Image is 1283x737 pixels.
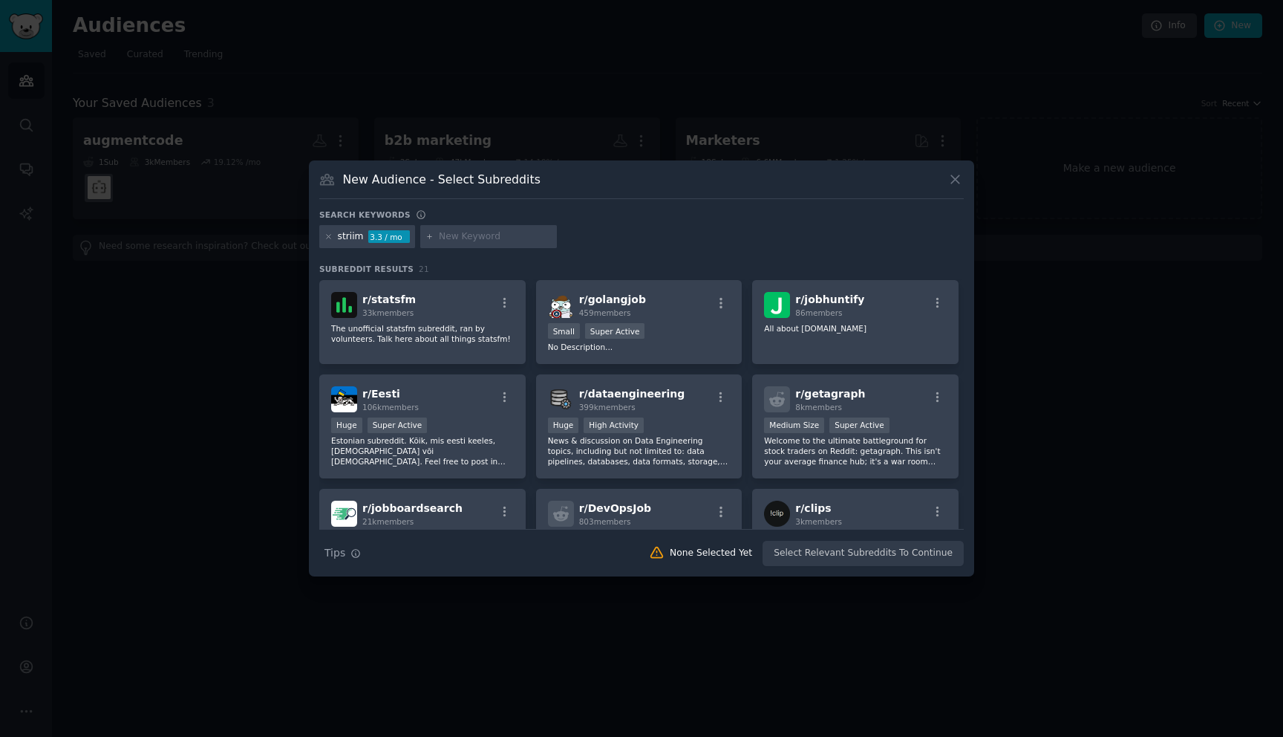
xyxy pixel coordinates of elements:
div: Medium Size [764,418,824,433]
p: All about [DOMAIN_NAME] [764,323,947,334]
p: Welcome to the ultimate battleground for stock traders on Reddit: getagraph. This isn't your aver... [764,435,947,467]
img: Eesti [331,386,357,412]
div: Super Active [585,323,645,339]
img: jobhuntify [764,292,790,318]
img: dataengineering [548,386,574,412]
div: 3.3 / mo [368,230,410,244]
div: High Activity [584,418,644,433]
span: 8k members [795,403,842,412]
span: r/ clips [795,502,831,514]
span: 803 members [579,517,631,526]
span: r/ golangjob [579,293,646,305]
span: Subreddit Results [319,264,414,274]
img: jobboardsearch [331,501,357,527]
h3: New Audience - Select Subreddits [343,172,541,187]
span: 106k members [362,403,419,412]
input: New Keyword [439,230,552,244]
div: None Selected Yet [670,547,752,560]
span: 33k members [362,308,414,317]
p: No Description... [548,342,731,352]
span: r/ jobhuntify [795,293,864,305]
span: 399k members [579,403,636,412]
div: Small [548,323,580,339]
span: r/ DevOpsJob [579,502,651,514]
span: r/ Eesti [362,388,400,400]
img: statsfm [331,292,357,318]
div: Huge [331,418,362,433]
img: golangjob [548,292,574,318]
p: The unofficial statsfm subreddit, ran by volunteers. Talk here about all things statsfm! [331,323,514,344]
span: 459 members [579,308,631,317]
span: Tips [324,545,345,561]
button: Tips [319,540,366,566]
span: r/ dataengineering [579,388,685,400]
p: Estonian subreddit. Kõik, mis eesti keeles, [DEMOGRAPHIC_DATA] või [DEMOGRAPHIC_DATA]. Feel free ... [331,435,514,467]
span: 3k members [795,517,842,526]
p: News & discussion on Data Engineering topics, including but not limited to: data pipelines, datab... [548,435,731,467]
span: r/ jobboardsearch [362,502,463,514]
h3: Search keywords [319,210,411,220]
span: 86 members [795,308,842,317]
span: r/ statsfm [362,293,416,305]
div: Super Active [368,418,428,433]
div: Super Active [829,418,889,433]
span: 21 [419,264,429,273]
div: Huge [548,418,579,433]
span: r/ getagraph [795,388,865,400]
span: 21k members [362,517,414,526]
img: clips [764,501,790,527]
div: striim [338,230,364,244]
